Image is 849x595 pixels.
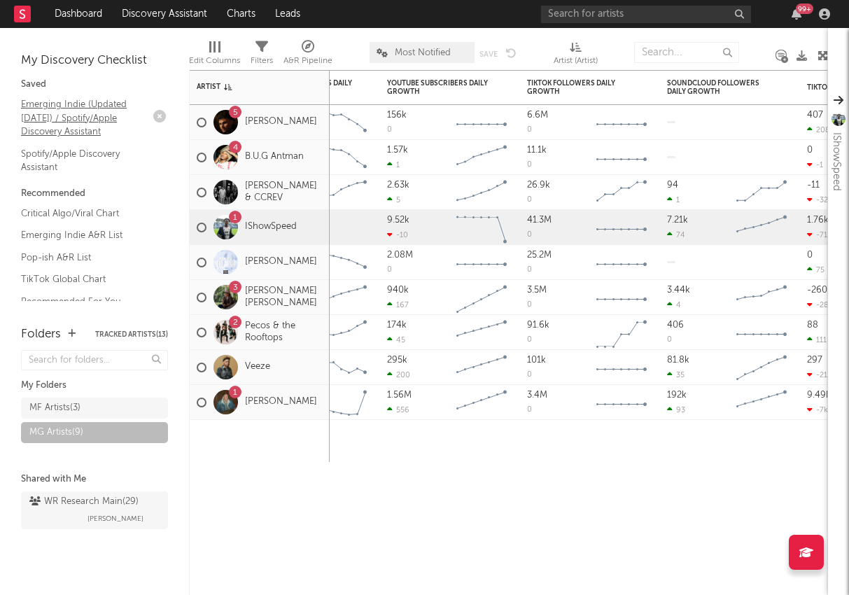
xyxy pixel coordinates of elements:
div: 0 [527,231,532,239]
svg: Chart title [730,350,793,385]
div: 200 [387,370,410,379]
a: [PERSON_NAME] [PERSON_NAME] [245,286,323,309]
div: IShowSpeed [828,132,845,191]
svg: Chart title [450,245,513,280]
div: -715 [807,230,832,239]
div: 940k [387,286,409,295]
div: 0 [527,301,532,309]
svg: Chart title [450,210,513,245]
div: My Folders [21,377,168,394]
button: Undo the changes to the current view. [506,46,517,59]
div: Artist (Artist) [554,35,598,76]
div: 167 [387,300,409,309]
a: MF Artists(3) [21,398,168,419]
a: Emerging Indie A&R List [21,227,154,243]
div: 25.2M [527,251,552,260]
svg: Chart title [450,315,513,350]
a: TikTok Global Chart [21,272,154,287]
button: Save [479,50,498,58]
div: Recommended [21,185,168,202]
div: 26.9k [527,181,550,190]
div: 2.08M [387,251,413,260]
div: 35 [667,370,685,379]
svg: Chart title [310,105,373,140]
div: 0 [807,251,813,260]
div: 407 [807,111,823,120]
div: 297 [807,356,822,365]
svg: Chart title [450,385,513,420]
div: 99 + [796,3,813,14]
div: 3.5M [527,286,547,295]
div: Artist (Artist) [554,52,598,69]
div: MG Artists ( 9 ) [29,424,83,441]
a: [PERSON_NAME] [245,256,317,268]
div: A&R Pipeline [283,52,332,69]
svg: Chart title [590,105,653,140]
svg: Chart title [730,210,793,245]
div: TikTok Followers Daily Growth [527,79,632,96]
div: 75 [807,265,825,274]
svg: Chart title [310,175,373,210]
input: Search... [634,42,739,63]
div: A&R Pipeline [283,35,332,76]
div: 1 [667,195,680,204]
div: 74 [667,230,685,239]
svg: Chart title [730,280,793,315]
div: 0 [527,406,532,414]
div: 2.63k [387,181,409,190]
div: Folders [21,326,61,343]
svg: Chart title [590,175,653,210]
div: 91.6k [527,321,549,330]
button: 99+ [792,8,801,20]
div: Edit Columns [189,35,240,76]
svg: Chart title [590,315,653,350]
a: IShowSpeed [245,221,297,233]
a: [PERSON_NAME] [245,116,317,128]
div: 1.56M [387,391,412,400]
svg: Chart title [590,210,653,245]
a: Pecos & the Rooftops [245,321,323,344]
div: 4 [667,300,681,309]
div: 208 [807,125,830,134]
svg: Chart title [450,175,513,210]
div: 101k [527,356,546,365]
svg: Chart title [310,280,373,315]
div: 81.8k [667,356,689,365]
div: 88 [807,321,818,330]
a: B.U.G Antman [245,151,304,163]
div: -10 [387,230,408,239]
span: Most Notified [395,48,451,57]
div: 7.21k [667,216,688,225]
div: 0 [667,336,672,344]
a: Veeze [245,361,270,373]
div: -260 [807,286,827,295]
div: -217 [807,370,832,379]
svg: Chart title [450,350,513,385]
div: 192k [667,391,687,400]
div: 0 [527,336,532,344]
div: MF Artists ( 3 ) [29,400,80,416]
svg: Chart title [730,175,793,210]
svg: Chart title [590,385,653,420]
div: SoundCloud Followers Daily Growth [667,79,772,96]
a: Recommended For You [21,294,154,309]
div: My Discovery Checklist [21,52,168,69]
div: 9.49k [807,391,831,400]
span: [PERSON_NAME] [87,510,143,527]
div: 0 [527,126,532,134]
div: 174k [387,321,407,330]
div: 0 [527,196,532,204]
a: Spotify/Apple Discovery Assistant [21,146,154,175]
a: [PERSON_NAME] [245,396,317,408]
div: Shared with Me [21,471,168,488]
svg: Chart title [590,280,653,315]
div: Edit Columns [189,52,240,69]
svg: Chart title [310,385,373,420]
a: MG Artists(9) [21,422,168,443]
div: 41.3M [527,216,552,225]
div: 3.44k [667,286,690,295]
div: 0 [387,126,392,134]
div: 295k [387,356,407,365]
input: Search for folders... [21,350,168,370]
svg: Chart title [310,350,373,385]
